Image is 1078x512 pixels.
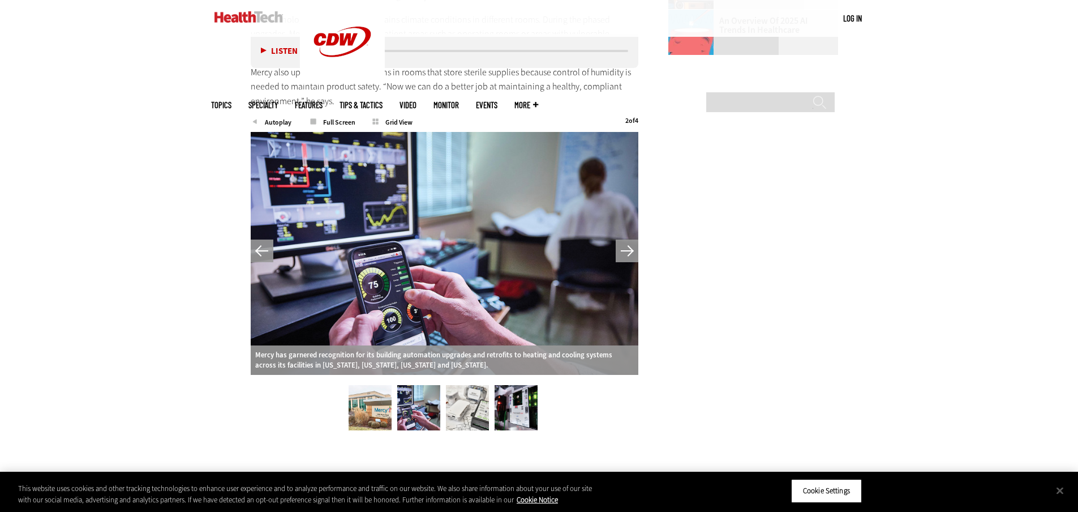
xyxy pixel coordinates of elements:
[300,75,385,87] a: CDW
[349,385,392,430] img: Slide 1
[255,350,634,370] p: Mercy has garnered recognition for its building automation upgrades and retrofits to heating and ...
[371,119,428,126] span: Grid View
[791,479,862,503] button: Cookie Settings
[251,240,273,262] button: Previous
[843,13,862,23] a: Log in
[843,12,862,24] div: User menu
[517,495,558,505] a: More information about your privacy
[340,101,383,109] a: Tips & Tactics
[211,101,231,109] span: Topics
[309,119,370,126] span: Full Screen
[635,116,638,125] span: 4
[295,101,323,109] a: Features
[625,116,629,125] span: 2
[248,101,278,109] span: Specialty
[1047,478,1072,503] button: Close
[433,101,459,109] a: MonITor
[495,385,538,430] img: Slide 4
[18,483,593,505] div: This website uses cookies and other tracking technologies to enhance user experience and to analy...
[625,117,638,124] div: of
[514,101,538,109] span: More
[397,385,440,430] img: Slide 2
[616,240,638,262] button: Next
[214,11,283,23] img: Home
[251,119,307,126] span: Autoplay
[476,101,497,109] a: Events
[446,385,489,430] img: Slide 3
[400,101,416,109] a: Video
